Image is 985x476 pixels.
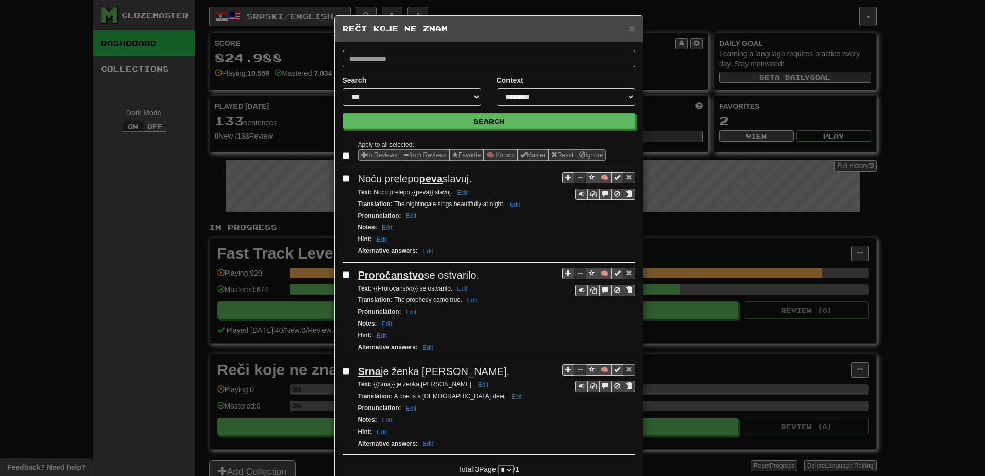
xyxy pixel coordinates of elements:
[358,285,372,292] strong: Text :
[548,149,576,161] button: Reset
[358,393,525,400] small: A doe is a [DEMOGRAPHIC_DATA] deer.
[358,296,393,303] strong: Translation :
[562,268,635,296] div: Sentence controls
[575,285,635,296] div: Sentence controls
[403,307,420,318] button: Edit
[358,296,481,303] small: The prophecy came true.
[475,379,492,390] button: Edit
[419,246,436,257] button: Edit
[373,330,390,342] button: Edit
[358,344,418,351] strong: Alternative answers :
[358,189,471,196] small: Noću prelepo {{peva}} slavuj.
[358,366,381,377] u: Srna
[358,149,606,161] div: Sentence options
[358,366,510,377] span: je ženka [PERSON_NAME].
[379,222,396,233] button: Edit
[358,212,401,219] strong: Pronunciation :
[358,247,418,254] strong: Alternative answers :
[419,173,443,184] u: peva
[598,364,612,376] button: 🧠
[403,210,420,222] button: Edit
[454,283,471,294] button: Edit
[358,381,372,388] strong: Text :
[358,173,472,184] span: Noću prelepo slavuj.
[358,332,372,339] strong: Hint :
[358,308,401,315] strong: Pronunciation :
[358,393,393,400] strong: Translation :
[437,460,540,474] div: Total: 3 Page: / 1
[358,200,393,208] strong: Translation :
[343,75,367,86] label: Search
[358,200,523,208] small: The nightingale sings beautifully at night.
[358,428,372,435] strong: Hint :
[358,269,424,281] u: Proročanstvo
[598,172,612,183] button: 🧠
[358,285,471,292] small: {{Proročanstvo}} se ostvarilo.
[419,342,436,353] button: Edit
[419,438,436,449] button: Edit
[358,141,414,148] small: Apply to all selected:
[576,149,606,161] button: Ignore
[575,381,635,392] div: Sentence controls
[358,189,372,196] strong: Text :
[598,268,612,279] button: 🧠
[483,149,518,161] button: 🧠 Known
[373,234,390,245] button: Edit
[358,224,377,231] strong: Notes :
[358,416,377,423] strong: Notes :
[379,415,396,426] button: Edit
[358,320,377,327] strong: Notes :
[358,440,418,447] strong: Alternative answers :
[454,187,471,198] button: Edit
[508,391,525,402] button: Edit
[403,403,420,414] button: Edit
[358,269,480,281] span: se ostvarilo.
[449,149,484,161] button: Favorite
[343,24,635,34] h5: Reči koje ne znam
[400,149,450,161] button: from Reviews
[629,22,635,34] span: ×
[517,149,549,161] button: Master
[575,189,635,200] div: Sentence controls
[464,295,481,306] button: Edit
[506,199,523,210] button: Edit
[358,235,372,243] strong: Hint :
[562,172,635,200] div: Sentence controls
[379,318,396,330] button: Edit
[562,364,635,393] div: Sentence controls
[629,23,635,33] button: Close
[497,75,523,86] label: Context
[358,381,492,388] small: {{Srna}} je ženka [PERSON_NAME].
[373,427,390,438] button: Edit
[358,404,401,412] strong: Pronunciation :
[358,149,401,161] button: to Reviews
[343,113,635,129] button: Search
